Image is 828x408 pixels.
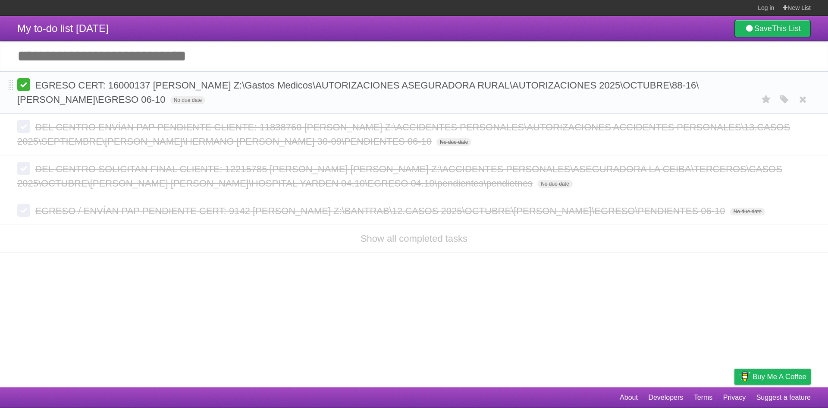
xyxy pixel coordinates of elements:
[170,96,205,104] span: No due date
[17,204,30,217] label: Done
[756,389,811,406] a: Suggest a feature
[17,122,790,147] span: DEL CENTRO ENVÍAN PAP PENDIENTE CLIENTE: 11838760 [PERSON_NAME] Z:\ACCIDENTES PERSONALES\AUTORIZA...
[734,20,811,37] a: SaveThis List
[17,80,699,105] span: EGRESO CERT: 16000137 [PERSON_NAME] Z:\Gastos Medicos\AUTORIZACIONES ASEGURADORA RURAL\AUTORIZACI...
[17,164,782,189] span: DEL CENTRO SOLICITAN FINAL CLIENTE: 12215785 [PERSON_NAME] [PERSON_NAME] Z:\ACCIDENTES PERSONALES...
[17,22,109,34] span: My to-do list [DATE]
[17,120,30,133] label: Done
[753,369,806,384] span: Buy me a coffee
[17,162,30,175] label: Done
[17,78,30,91] label: Done
[537,180,572,188] span: No due date
[739,369,750,384] img: Buy me a coffee
[361,233,467,244] a: Show all completed tasks
[734,369,811,385] a: Buy me a coffee
[758,92,775,107] label: Star task
[694,389,713,406] a: Terms
[436,138,471,146] span: No due date
[723,389,746,406] a: Privacy
[648,389,683,406] a: Developers
[772,24,801,33] b: This List
[35,206,727,216] span: EGRESO / ENVÍAN PAP PENDIENTE CERT: 9142 [PERSON_NAME] Z:\BANTRAB\12.CASOS 2025\OCTUBRE\[PERSON_N...
[730,208,765,215] span: No due date
[620,389,638,406] a: About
